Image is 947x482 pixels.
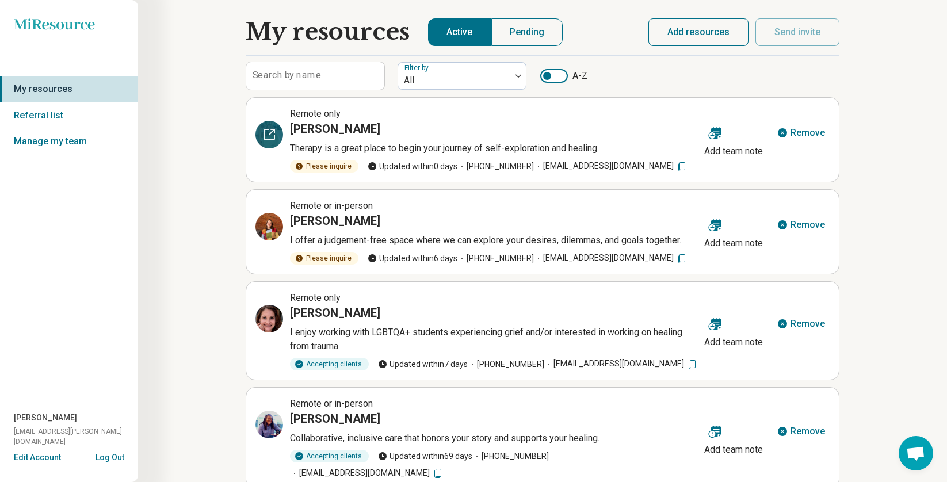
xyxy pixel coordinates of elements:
[457,160,534,173] span: [PHONE_NUMBER]
[472,450,549,462] span: [PHONE_NUMBER]
[14,452,61,464] button: Edit Account
[253,71,321,80] label: Search by name
[290,411,380,427] h3: [PERSON_NAME]
[468,358,544,370] span: [PHONE_NUMBER]
[290,200,373,211] span: Remote or in-person
[772,310,830,338] button: Remove
[290,108,341,119] span: Remote only
[772,418,830,445] button: Remove
[540,69,587,83] label: A-Z
[290,121,380,137] h3: [PERSON_NAME]
[14,426,138,447] span: [EMAIL_ADDRESS][PERSON_NAME][DOMAIN_NAME]
[290,326,700,353] p: I enjoy working with LGBTQA+ students experiencing grief and/or interested in working on healing ...
[290,398,373,409] span: Remote or in-person
[246,18,410,46] h1: My resources
[96,452,124,461] button: Log Out
[772,119,830,147] button: Remove
[290,213,380,229] h3: [PERSON_NAME]
[290,305,380,321] h3: [PERSON_NAME]
[700,418,767,459] button: Add team note
[378,450,472,462] span: Updated within 69 days
[544,358,698,370] span: [EMAIL_ADDRESS][DOMAIN_NAME]
[290,467,444,479] span: [EMAIL_ADDRESS][DOMAIN_NAME]
[899,436,933,470] a: Open chat
[700,211,767,253] button: Add team note
[290,160,358,173] div: Please inquire
[491,18,563,46] button: Pending
[648,18,749,46] button: Add resources
[290,450,369,462] div: Accepting clients
[457,253,534,265] span: [PHONE_NUMBER]
[700,310,767,351] button: Add team note
[290,358,369,370] div: Accepting clients
[534,252,688,264] span: [EMAIL_ADDRESS][DOMAIN_NAME]
[700,119,767,160] button: Add team note
[534,160,688,172] span: [EMAIL_ADDRESS][DOMAIN_NAME]
[290,141,700,155] p: Therapy is a great place to begin your journey of self-exploration and healing.
[378,358,468,370] span: Updated within 7 days
[290,252,358,265] div: Please inquire
[772,211,830,239] button: Remove
[14,412,77,424] span: [PERSON_NAME]
[290,234,700,247] p: I offer a judgement-free space where we can explore your desires, dilemmas, and goals together.
[290,292,341,303] span: Remote only
[368,253,457,265] span: Updated within 6 days
[368,160,457,173] span: Updated within 0 days
[755,18,839,46] button: Send invite
[290,431,700,445] p: Collaborative, inclusive care that honors your story and supports your healing.
[428,18,491,46] button: Active
[404,64,431,72] label: Filter by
